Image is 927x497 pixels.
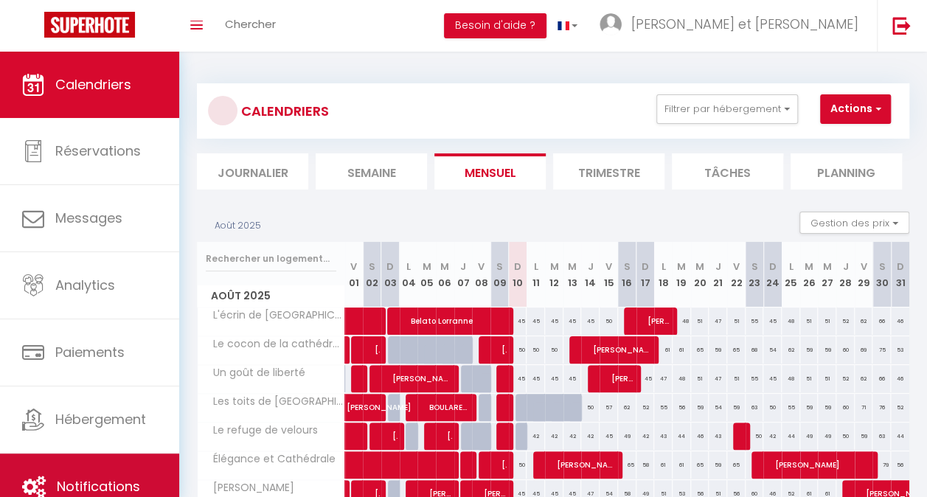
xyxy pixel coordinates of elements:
span: Le refuge de velours [200,423,322,439]
div: 45 [527,365,545,392]
abbr: J [588,260,594,274]
th: 25 [782,242,800,307]
th: 17 [636,242,655,307]
img: logout [892,16,911,35]
li: Semaine [316,153,427,190]
div: 51 [818,307,836,335]
abbr: J [460,260,466,274]
abbr: S [751,260,757,274]
th: 01 [345,242,364,307]
h3: CALENDRIERS [237,94,329,128]
abbr: M [568,260,577,274]
button: Actions [820,94,891,124]
div: 60 [836,394,855,421]
span: [PERSON_NAME] [356,364,362,392]
span: [PERSON_NAME] [538,451,614,479]
abbr: M [549,260,558,274]
th: 13 [563,242,582,307]
span: [PERSON_NAME] [347,386,414,414]
div: 61 [673,451,691,479]
abbr: D [642,260,649,274]
li: Mensuel [434,153,546,190]
th: 20 [691,242,709,307]
th: 09 [490,242,509,307]
div: 76 [872,394,891,421]
th: 19 [673,242,691,307]
span: Messages [55,209,122,227]
div: 66 [872,365,891,392]
button: Filtrer par hébergement [656,94,798,124]
span: [PERSON_NAME] [738,422,744,450]
div: 66 [872,307,891,335]
a: [PERSON_NAME] [339,394,358,422]
div: 62 [782,336,800,364]
div: 59 [855,423,873,450]
span: [PERSON_NAME] et [PERSON_NAME] [631,13,858,31]
th: 04 [400,242,418,307]
div: 46 [891,365,909,392]
div: 45 [763,307,782,335]
th: 31 [891,242,909,307]
abbr: V [733,260,740,274]
div: 47 [709,307,727,335]
div: 55 [782,394,800,421]
li: Journalier [197,153,308,190]
th: 18 [654,242,673,307]
abbr: V [478,260,485,274]
div: 52 [636,394,655,421]
div: 43 [654,423,673,450]
span: [PERSON_NAME] [629,307,670,335]
div: 56 [891,451,909,479]
abbr: D [897,260,904,274]
abbr: M [823,260,832,274]
li: Planning [791,153,902,190]
div: 44 [673,423,691,450]
th: 22 [727,242,746,307]
div: 61 [654,451,673,479]
div: 51 [691,307,709,335]
div: 63 [746,394,764,421]
abbr: J [715,260,721,274]
div: 61 [673,336,691,364]
div: 55 [746,365,764,392]
div: 58 [636,451,655,479]
th: 26 [800,242,819,307]
span: Élégance et Cathédrale [200,451,339,468]
abbr: S [878,260,885,274]
span: BOULARES MAHMOUD [411,393,470,421]
span: Août 2025 [198,285,344,307]
abbr: J [842,260,848,274]
div: 50 [527,336,545,364]
div: 59 [709,336,727,364]
div: 42 [636,423,655,450]
span: Le cocon de la cathédrale [200,336,347,352]
div: 48 [782,307,800,335]
div: 45 [527,307,545,335]
div: 57 [600,394,618,421]
div: 48 [782,365,800,392]
div: 54 [709,394,727,421]
div: 65 [618,451,636,479]
div: 45 [509,365,527,392]
span: Calendriers [55,75,131,94]
button: Gestion des prix [799,212,909,234]
th: 21 [709,242,727,307]
div: 42 [563,423,582,450]
div: 47 [654,365,673,392]
div: 42 [545,423,563,450]
th: 30 [872,242,891,307]
abbr: V [605,260,612,274]
div: 51 [727,365,746,392]
div: 45 [563,307,582,335]
div: 65 [727,451,746,479]
th: 10 [509,242,527,307]
abbr: S [624,260,631,274]
th: 29 [855,242,873,307]
div: 59 [727,394,746,421]
div: 50 [836,423,855,450]
div: 51 [691,365,709,392]
span: [DEMOGRAPHIC_DATA][PERSON_NAME] [483,336,507,364]
div: 56 [673,394,691,421]
th: 28 [836,242,855,307]
abbr: D [386,260,394,274]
